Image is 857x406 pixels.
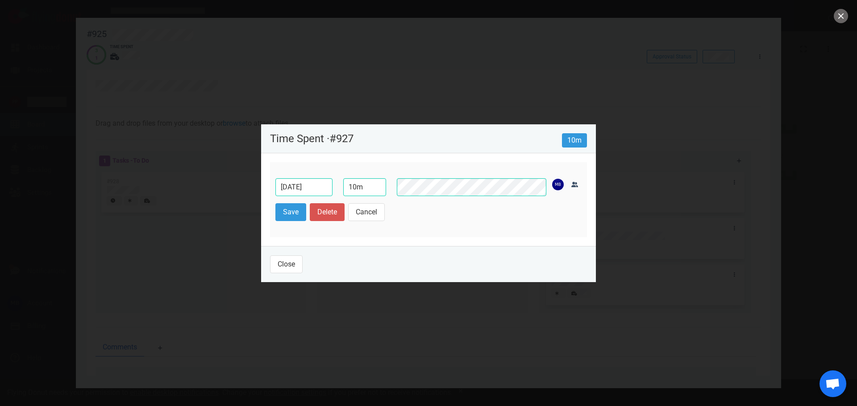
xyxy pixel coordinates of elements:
[562,133,587,148] span: 10m
[348,203,385,221] button: Cancel
[834,9,848,23] button: close
[270,255,303,273] button: Close
[275,178,333,196] input: Day
[275,203,306,221] button: Save
[820,370,846,397] a: Open de chat
[343,178,386,196] input: Duration
[270,133,562,144] p: Time Spent · #927
[310,203,345,221] button: Delete
[552,179,564,190] img: 26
